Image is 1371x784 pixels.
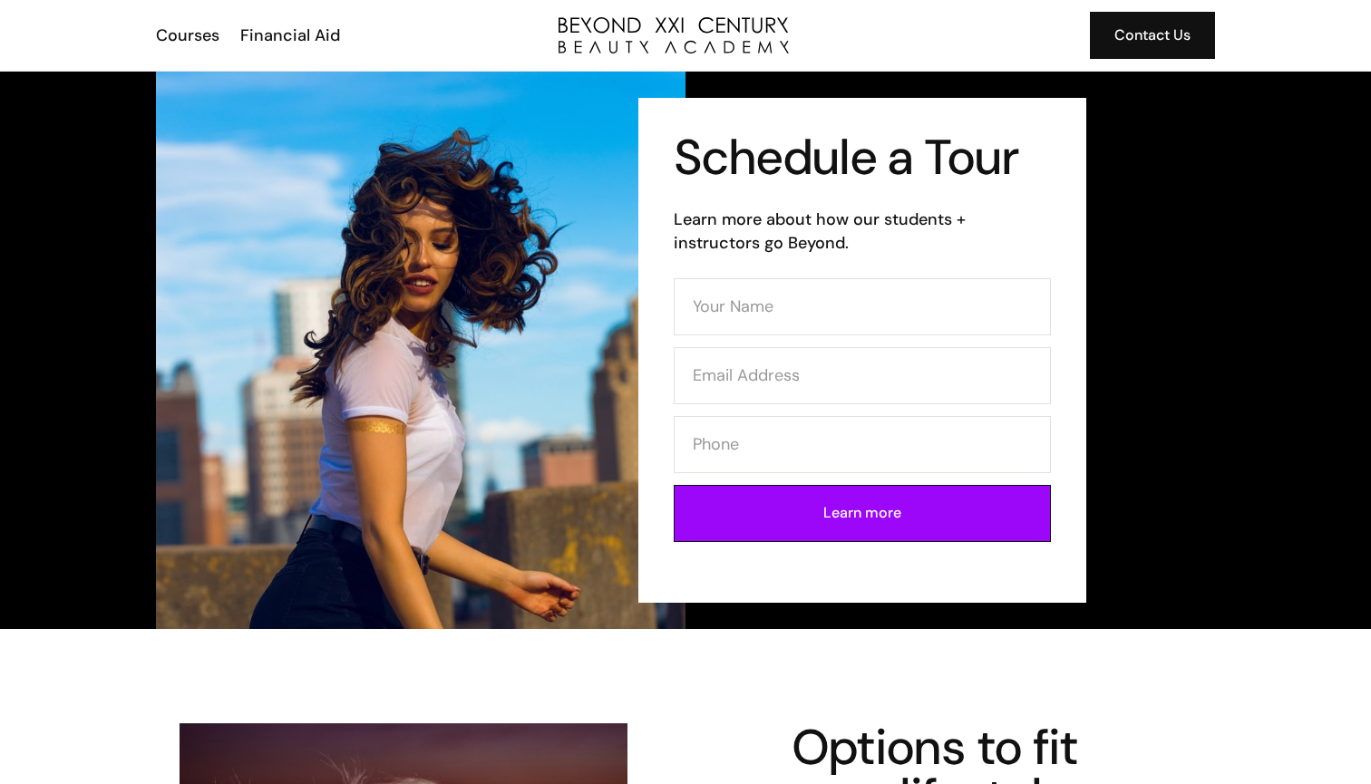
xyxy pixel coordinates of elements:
h1: Schedule a Tour [674,133,1051,182]
input: Email Address [674,347,1051,404]
div: Financial Aid [240,24,340,47]
a: Courses [144,24,228,47]
img: beauty school student [156,72,685,629]
div: Courses [156,24,219,47]
a: Contact Us [1090,12,1215,59]
input: Phone [674,416,1051,473]
h6: Learn more about how our students + instructors go Beyond. [674,208,1051,255]
input: Your Name [674,278,1051,335]
form: Contact Form [674,278,1051,554]
a: home [559,17,789,53]
input: Learn more [674,485,1051,542]
div: Contact Us [1114,24,1191,47]
a: Financial Aid [228,24,349,47]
